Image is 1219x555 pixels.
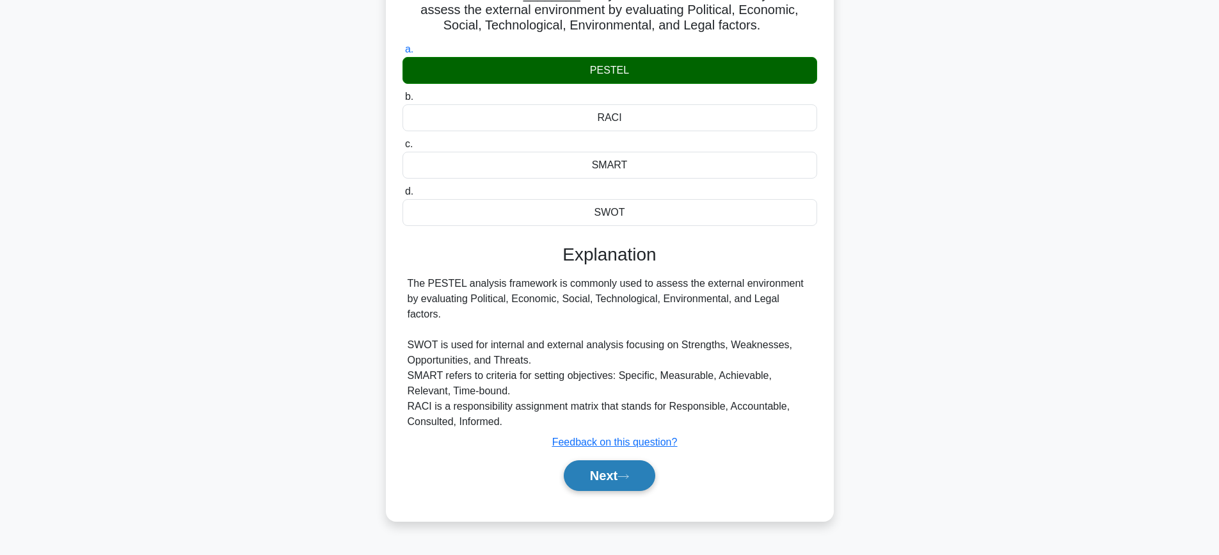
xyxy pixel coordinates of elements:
a: Feedback on this question? [552,437,678,447]
h3: Explanation [410,244,809,266]
div: SWOT [402,199,817,226]
div: PESTEL [402,57,817,84]
button: Next [564,460,655,491]
span: a. [405,44,413,54]
div: RACI [402,104,817,131]
span: b. [405,91,413,102]
div: SMART [402,152,817,179]
span: d. [405,186,413,197]
div: The PESTEL analysis framework is commonly used to assess the external environment by evaluating P... [408,276,812,430]
span: c. [405,138,413,149]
